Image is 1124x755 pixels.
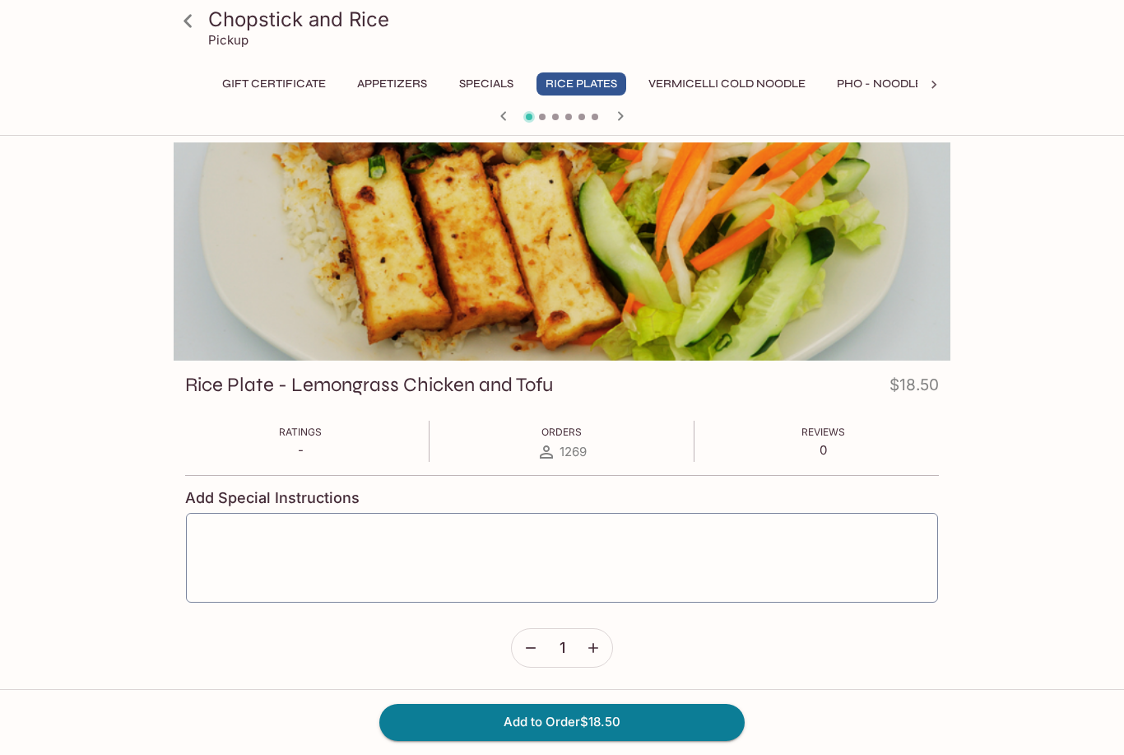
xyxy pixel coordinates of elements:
[208,7,944,32] h3: Chopstick and Rice
[828,72,966,96] button: Pho - Noodle Soup
[185,372,553,398] h3: Rice Plate - Lemongrass Chicken and Tofu
[174,142,950,361] div: Rice Plate - Lemongrass Chicken and Tofu
[208,32,248,48] p: Pickup
[279,426,322,438] span: Ratings
[801,426,845,438] span: Reviews
[536,72,626,96] button: Rice Plates
[449,72,523,96] button: Specials
[560,444,587,459] span: 1269
[541,426,582,438] span: Orders
[379,704,745,740] button: Add to Order$18.50
[213,72,335,96] button: Gift Certificate
[801,442,845,458] p: 0
[889,372,939,404] h4: $18.50
[279,442,322,458] p: -
[348,72,436,96] button: Appetizers
[639,72,815,96] button: Vermicelli Cold Noodle
[560,639,565,657] span: 1
[185,489,939,507] h4: Add Special Instructions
